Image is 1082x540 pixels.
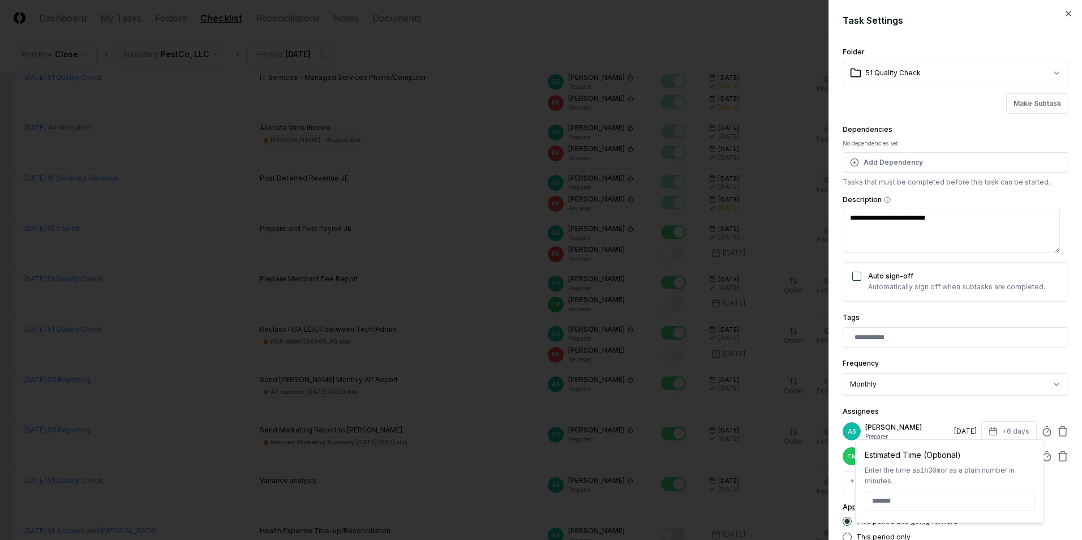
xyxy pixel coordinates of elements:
[843,359,879,367] label: Frequency
[1006,93,1068,114] button: Make Subtask
[843,14,1068,27] h2: Task Settings
[843,177,1068,187] p: Tasks that must be completed before this task can be started.
[843,313,860,322] label: Tags
[865,432,950,441] p: Preparer
[843,139,1068,148] div: No dependencies set
[868,272,913,280] label: Auto sign-off
[868,282,1045,292] p: Automatically sign off when subtasks are completed.
[865,422,950,432] p: [PERSON_NAME]
[920,467,941,475] span: 1h30m
[843,503,871,511] label: Apply to
[847,452,857,461] span: TM
[843,407,879,415] label: Assignees
[981,421,1037,442] button: +6 days
[865,449,1034,461] div: Estimated Time (Optional)
[843,152,1068,173] button: Add Dependency
[856,518,958,525] label: This period and going forward
[843,125,892,134] label: Dependencies
[954,426,977,436] div: [DATE]
[843,196,1068,203] label: Description
[843,471,892,491] button: +Preparer
[843,48,865,56] label: Folder
[884,196,891,203] button: Description
[848,427,856,436] span: AS
[865,465,1034,486] div: Enter the time as or as a plain number in minutes.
